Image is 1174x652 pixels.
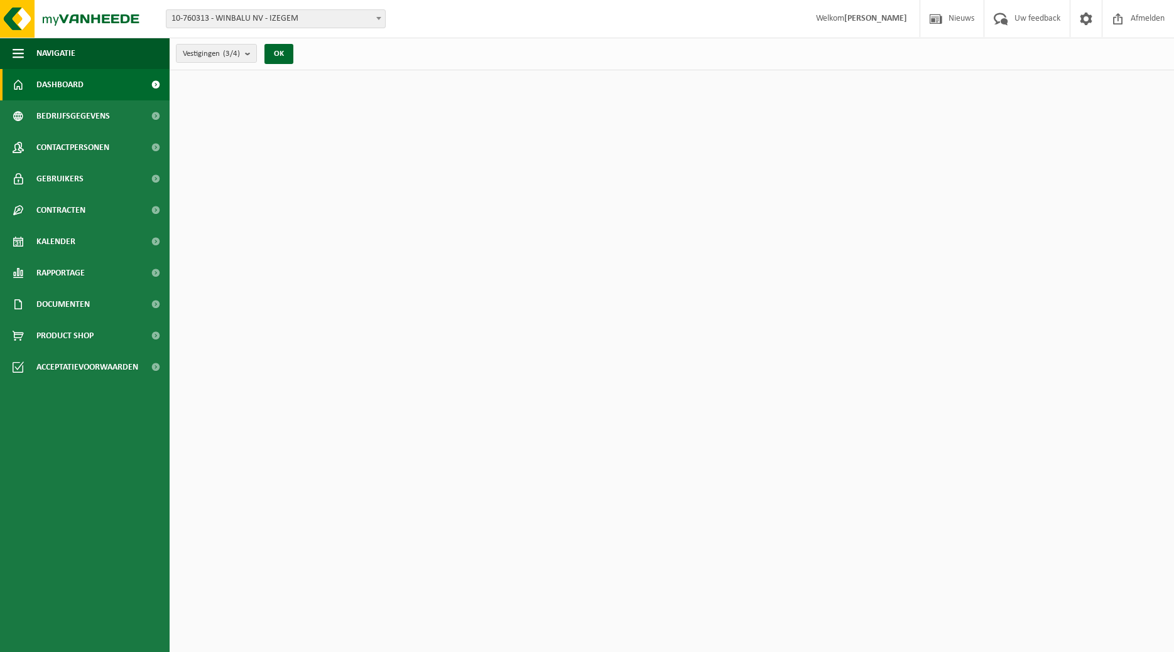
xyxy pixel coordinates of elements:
span: Navigatie [36,38,75,69]
span: Vestigingen [183,45,240,63]
span: Contracten [36,195,85,226]
span: Dashboard [36,69,84,100]
span: Bedrijfsgegevens [36,100,110,132]
span: Gebruikers [36,163,84,195]
span: Documenten [36,289,90,320]
span: 10-760313 - WINBALU NV - IZEGEM [166,9,386,28]
button: OK [264,44,293,64]
count: (3/4) [223,50,240,58]
span: Rapportage [36,257,85,289]
span: 10-760313 - WINBALU NV - IZEGEM [166,10,385,28]
span: Contactpersonen [36,132,109,163]
strong: [PERSON_NAME] [844,14,907,23]
span: Kalender [36,226,75,257]
span: Acceptatievoorwaarden [36,351,138,383]
button: Vestigingen(3/4) [176,44,257,63]
span: Product Shop [36,320,94,351]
